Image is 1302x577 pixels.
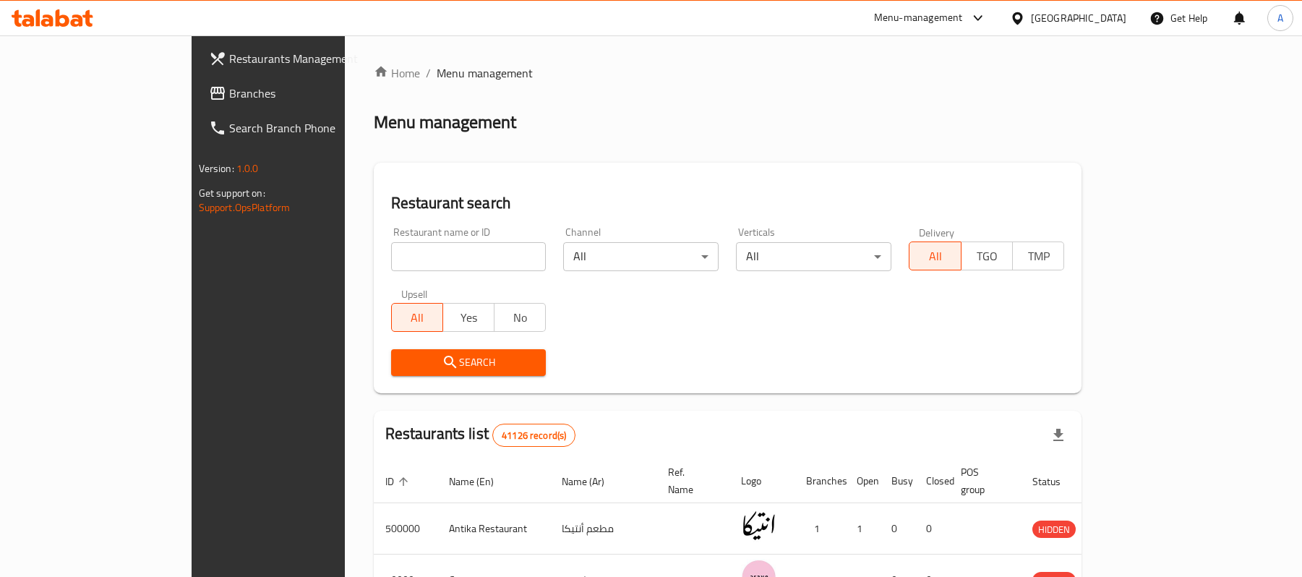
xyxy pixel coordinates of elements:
[729,459,795,503] th: Logo
[391,303,443,332] button: All
[199,159,234,178] span: Version:
[919,227,955,237] label: Delivery
[492,424,575,447] div: Total records count
[915,246,955,267] span: All
[1032,473,1079,490] span: Status
[880,503,915,555] td: 0
[500,307,540,328] span: No
[374,64,1082,82] nav: breadcrumb
[391,242,547,271] input: Search for restaurant name or ID..
[1031,10,1126,26] div: [GEOGRAPHIC_DATA]
[563,242,719,271] div: All
[1032,521,1076,538] div: HIDDEN
[437,503,550,555] td: Antika Restaurant
[845,503,880,555] td: 1
[229,119,398,137] span: Search Branch Phone
[795,503,845,555] td: 1
[668,463,712,498] span: Ref. Name
[391,192,1065,214] h2: Restaurant search
[961,463,1003,498] span: POS group
[795,459,845,503] th: Branches
[199,184,265,202] span: Get support on:
[1012,242,1064,270] button: TMP
[1041,418,1076,453] div: Export file
[442,303,494,332] button: Yes
[236,159,259,178] span: 1.0.0
[199,198,291,217] a: Support.OpsPlatform
[426,64,431,82] li: /
[229,50,398,67] span: Restaurants Management
[915,503,949,555] td: 0
[197,76,409,111] a: Branches
[550,503,656,555] td: مطعم أنتيكا
[437,64,533,82] span: Menu management
[874,9,963,27] div: Menu-management
[385,423,576,447] h2: Restaurants list
[909,242,961,270] button: All
[845,459,880,503] th: Open
[1019,246,1058,267] span: TMP
[967,246,1007,267] span: TGO
[736,242,891,271] div: All
[403,354,535,372] span: Search
[1277,10,1283,26] span: A
[915,459,949,503] th: Closed
[494,303,546,332] button: No
[385,473,413,490] span: ID
[562,473,623,490] span: Name (Ar)
[1032,521,1076,538] span: HIDDEN
[493,429,575,443] span: 41126 record(s)
[197,111,409,145] a: Search Branch Phone
[197,41,409,76] a: Restaurants Management
[449,473,513,490] span: Name (En)
[374,111,516,134] h2: Menu management
[741,508,777,544] img: Antika Restaurant
[391,349,547,376] button: Search
[449,307,489,328] span: Yes
[961,242,1013,270] button: TGO
[398,307,437,328] span: All
[229,85,398,102] span: Branches
[880,459,915,503] th: Busy
[401,288,428,299] label: Upsell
